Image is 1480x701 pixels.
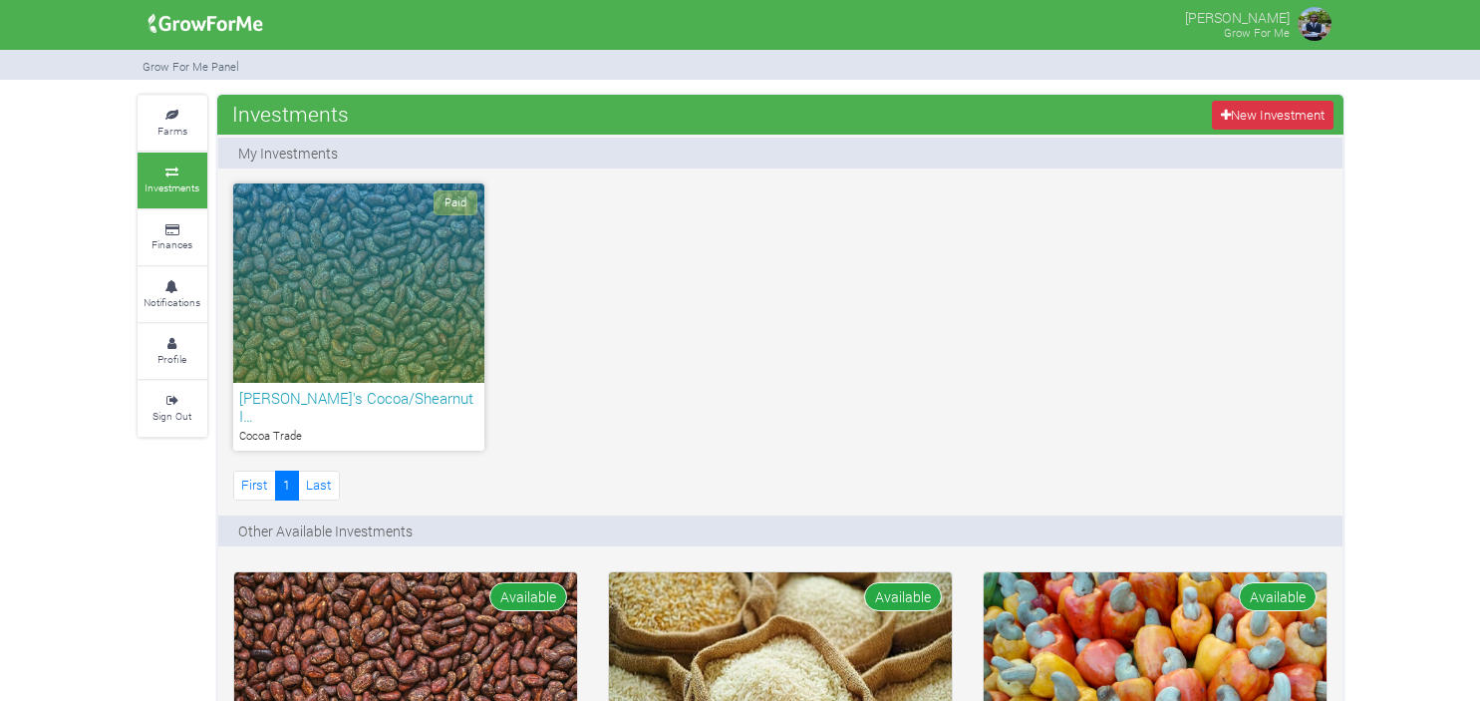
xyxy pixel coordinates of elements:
a: Notifications [138,267,207,322]
img: growforme image [1295,4,1334,44]
a: Paid [PERSON_NAME]'s Cocoa/Shearnut I… Cocoa Trade [233,183,484,451]
span: Available [1239,582,1317,611]
a: Finances [138,210,207,265]
a: 1 [275,471,299,500]
a: Farms [138,96,207,151]
p: [PERSON_NAME] [1185,4,1290,28]
small: Profile [157,352,186,366]
p: Other Available Investments [238,521,413,541]
span: Paid [434,190,477,215]
span: Investments [227,94,354,134]
span: Available [489,582,567,611]
small: Farms [157,124,187,138]
span: Available [864,582,942,611]
img: growforme image [142,4,270,44]
p: Cocoa Trade [239,428,478,445]
small: Finances [151,237,192,251]
a: Last [298,471,340,500]
a: Profile [138,324,207,379]
nav: Page Navigation [233,471,340,500]
a: Sign Out [138,381,207,436]
h6: [PERSON_NAME]'s Cocoa/Shearnut I… [239,389,478,425]
small: Grow For Me [1224,25,1290,40]
small: Notifications [144,295,200,309]
a: New Investment [1212,101,1332,130]
small: Grow For Me Panel [143,59,239,74]
small: Investments [145,180,199,194]
a: First [233,471,276,500]
small: Sign Out [152,409,191,423]
p: My Investments [238,143,338,164]
a: Investments [138,153,207,207]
